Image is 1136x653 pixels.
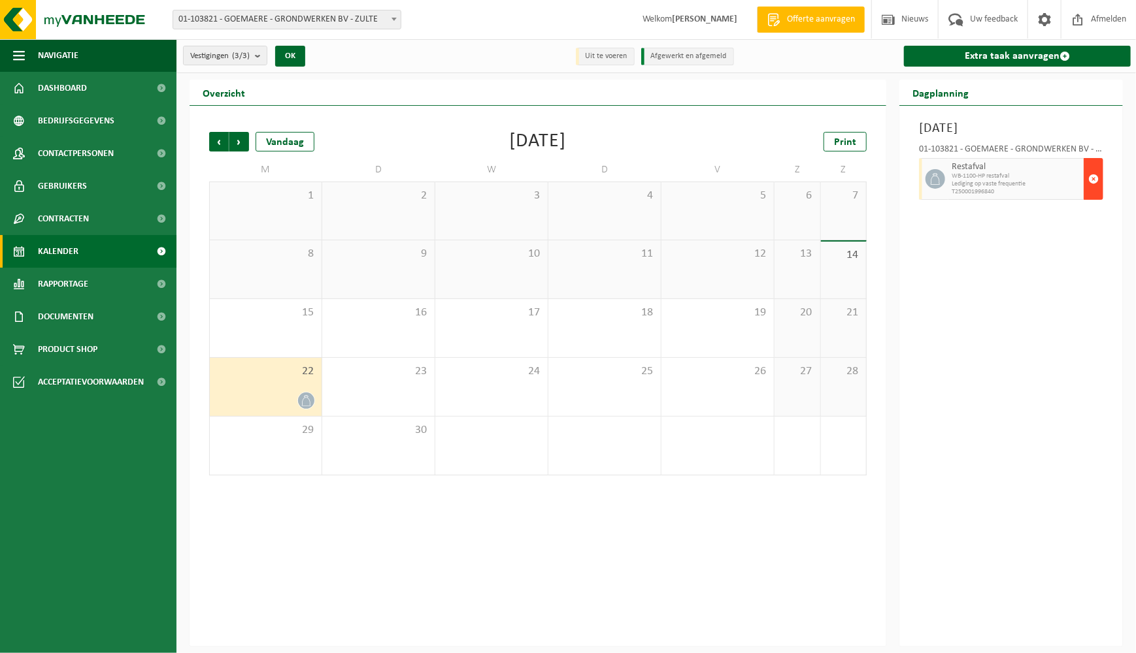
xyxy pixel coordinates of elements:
span: Restafval [952,162,1080,172]
a: Print [824,132,867,151]
span: Documenten [38,300,93,333]
li: Uit te voeren [576,48,635,65]
span: 9 [329,247,428,261]
td: V [661,158,775,182]
div: [DATE] [510,132,567,151]
span: 10 [442,247,541,261]
span: 20 [781,306,813,320]
td: D [548,158,661,182]
span: Lediging op vaste frequentie [952,180,1080,188]
h3: [DATE] [919,119,1103,138]
div: 01-103821 - GOEMAERE - GRONDWERKEN BV - ZULTE [919,145,1103,158]
a: Offerte aanvragen [757,7,865,33]
span: T250001996840 [952,188,1080,196]
a: Extra taak aanvragen [904,46,1131,67]
h2: Dagplanning [899,80,982,105]
span: Product Shop [38,333,97,366]
span: Volgende [229,132,249,151]
span: 30 [329,423,428,438]
span: Kalender [38,235,78,268]
td: W [435,158,548,182]
span: Vorige [209,132,229,151]
span: 6 [781,189,813,203]
h2: Overzicht [190,80,258,105]
span: 1 [216,189,315,203]
span: 15 [216,306,315,320]
span: Acceptatievoorwaarden [38,366,144,398]
span: 7 [827,189,860,203]
span: 18 [555,306,654,320]
span: Offerte aanvragen [784,13,858,26]
span: WB-1100-HP restafval [952,172,1080,180]
span: 25 [555,364,654,379]
span: 17 [442,306,541,320]
span: 8 [216,247,315,261]
span: 4 [555,189,654,203]
span: 5 [668,189,767,203]
td: Z [775,158,820,182]
span: Rapportage [38,268,88,300]
span: 16 [329,306,428,320]
span: 11 [555,247,654,261]
span: 12 [668,247,767,261]
span: 2 [329,189,428,203]
span: 19 [668,306,767,320]
count: (3/3) [232,52,250,60]
span: 23 [329,364,428,379]
span: 28 [827,364,860,379]
button: OK [275,46,305,67]
span: Vestigingen [190,46,250,66]
span: Gebruikers [38,170,87,202]
span: 22 [216,364,315,379]
span: Contactpersonen [38,137,114,170]
td: D [322,158,435,182]
span: Contracten [38,202,89,235]
button: Vestigingen(3/3) [183,46,267,65]
span: 21 [827,306,860,320]
strong: [PERSON_NAME] [672,14,737,24]
li: Afgewerkt en afgemeld [641,48,734,65]
div: Vandaag [256,132,314,151]
span: 26 [668,364,767,379]
span: 29 [216,423,315,438]
span: 3 [442,189,541,203]
span: 01-103821 - GOEMAERE - GRONDWERKEN BV - ZULTE [173,10,401,29]
td: Z [821,158,867,182]
span: 27 [781,364,813,379]
span: Navigatie [38,39,78,72]
span: 24 [442,364,541,379]
span: 13 [781,247,813,261]
span: Bedrijfsgegevens [38,104,114,137]
td: M [209,158,322,182]
span: 14 [827,248,860,263]
span: Print [834,137,856,148]
span: Dashboard [38,72,87,104]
